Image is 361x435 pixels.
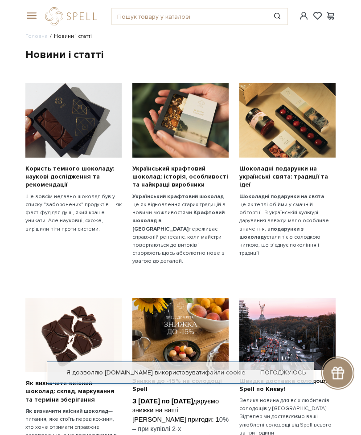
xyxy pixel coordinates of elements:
[239,165,336,189] a: Шоколадні подарунки на українські свята: традиції та ідеї
[267,8,287,24] button: Пошук товару у каталозі
[20,48,341,61] h1: Новини і статті
[132,193,229,266] p: — це як відновлення старих традицій з новими можливостями. переживає справжній ренесанс, коли май...
[239,193,336,258] p: — це як теплі обійми у смачній обгортці. В українській культурі дарування завжди мало особливе зн...
[47,369,314,377] div: Я дозволяю [DOMAIN_NAME] використовувати
[132,298,229,370] img: Знижка до -15% на солодощі Spell
[132,83,229,158] img: Український крафтовий шоколад: історія, особливості та найкращі виробники
[25,193,122,233] p: Ще зовсім недавно шоколад був у списку "заборонених" продуктів — як фаст-фуд для душі, який краще...
[25,33,48,40] a: Головна
[25,379,122,404] a: Як визначити якісний шоколад: склад, маркування та терміни зберігання
[25,408,108,415] b: Як визначити якісний шоколад
[25,165,122,189] a: Користь темного шоколаду: наукові дослідження та рекомендації
[25,83,122,158] img: Користь темного шоколаду: наукові дослідження та рекомендації
[45,7,101,25] a: logo
[132,398,193,405] span: З [DATE] по [DATE]
[239,193,324,200] b: Шоколадні подарунки на свята
[132,193,224,200] b: Український крафтовий шоколад
[132,165,229,189] a: Український крафтовий шоколад: історія, особливості та найкращі виробники
[132,377,229,393] a: Знижка до -15% на солодощі Spell
[132,209,225,232] b: Крафтовий шоколад в [GEOGRAPHIC_DATA]
[132,398,221,423] span: даруємо знижки на ваші [PERSON_NAME] пригоди: 1
[112,8,267,24] input: Пошук товару у каталозі
[239,226,304,240] b: подарунки з шоколаду
[239,83,336,158] img: Шоколадні подарунки на українські свята: традиції та ідеї
[205,369,246,376] a: файли cookie
[48,33,92,41] li: Новини і статті
[260,369,306,377] a: Погоджуюсь
[239,377,336,393] a: Швидка доставка солодощів Spell по Києву!
[25,298,122,373] img: Як визначити якісний шоколад: склад, маркування та терміни зберігання
[239,298,336,370] img: Швидка доставка солодощів Spell по Києву!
